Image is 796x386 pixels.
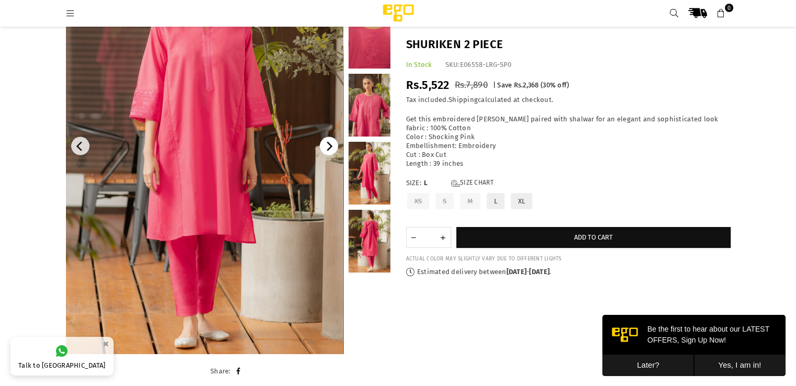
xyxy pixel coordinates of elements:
span: Save [497,81,512,89]
span: 30 [543,81,550,89]
quantity-input: Quantity [406,227,451,248]
time: [DATE] [529,268,550,276]
a: Shipping [449,96,478,104]
p: Get this embroidered [PERSON_NAME] paired with shalwar for an elegant and sophisticated look Fabr... [406,115,731,168]
span: In Stock [406,61,432,69]
span: Rs.2,368 [514,81,539,89]
label: Size: [406,179,731,188]
time: [DATE] [507,268,527,276]
button: Previous [71,137,89,155]
label: M [459,192,481,210]
div: SKU: [445,61,512,70]
label: XS [406,192,431,210]
a: Menu [61,9,80,17]
p: Estimated delivery between - . [406,268,731,277]
div: ACTUAL COLOR MAY SLIGHTLY VARY DUE TO DIFFERENT LIGHTS [406,256,731,263]
a: Size Chart [451,179,494,188]
span: Add to cart [574,233,613,241]
span: E06558-LRG-SP0 [460,61,512,69]
a: 0 [712,4,731,22]
span: L [424,179,445,188]
span: Rs.5,522 [406,78,450,92]
label: XL [510,192,534,210]
button: Add to cart [456,227,731,248]
a: Talk to [GEOGRAPHIC_DATA] [10,337,114,376]
span: Share: [210,367,231,375]
button: × [99,335,112,353]
span: ( % off) [541,81,569,89]
button: Next [320,137,338,155]
div: Tax included. calculated at checkout. [406,96,731,105]
span: Rs.7,890 [455,80,488,90]
label: L [486,192,506,210]
iframe: webpush-onsite [602,315,786,376]
span: 0 [725,4,733,12]
span: | [493,81,496,89]
button: Yes, I am in! [92,40,183,61]
img: Ego [354,3,443,24]
a: Search [665,4,683,22]
h1: Shuriken 2 piece [406,37,731,53]
label: S [434,192,455,210]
